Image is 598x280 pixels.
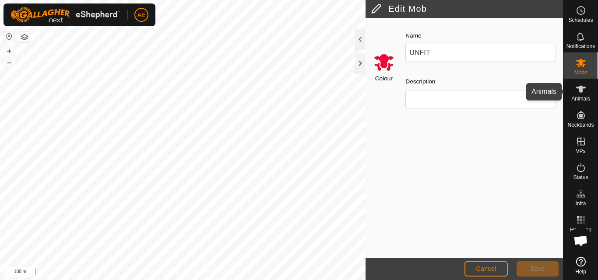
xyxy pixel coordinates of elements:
button: Cancel [464,261,508,277]
button: Save [517,261,559,277]
span: Animals [571,96,590,101]
span: Status [573,175,588,180]
span: Heatmap [570,227,591,232]
a: Contact Us [191,269,217,277]
span: Mobs [574,70,587,75]
label: Description [405,77,435,86]
span: Cancel [476,265,496,272]
span: VPs [576,149,585,154]
label: Name [405,31,421,40]
span: Save [530,265,545,272]
button: + [4,46,14,56]
a: Privacy Policy [148,269,181,277]
a: Help [563,253,598,278]
div: Open chat [568,228,594,254]
button: Map Layers [19,32,30,42]
span: Schedules [568,17,593,23]
label: Colour [375,74,393,83]
span: Infra [575,201,586,206]
button: Reset Map [4,31,14,42]
h2: Edit Mob [371,3,563,14]
span: Neckbands [567,122,594,128]
button: – [4,57,14,68]
span: Help [575,269,586,274]
img: Gallagher Logo [11,7,120,23]
span: Notifications [566,44,595,49]
span: AE [137,10,146,20]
